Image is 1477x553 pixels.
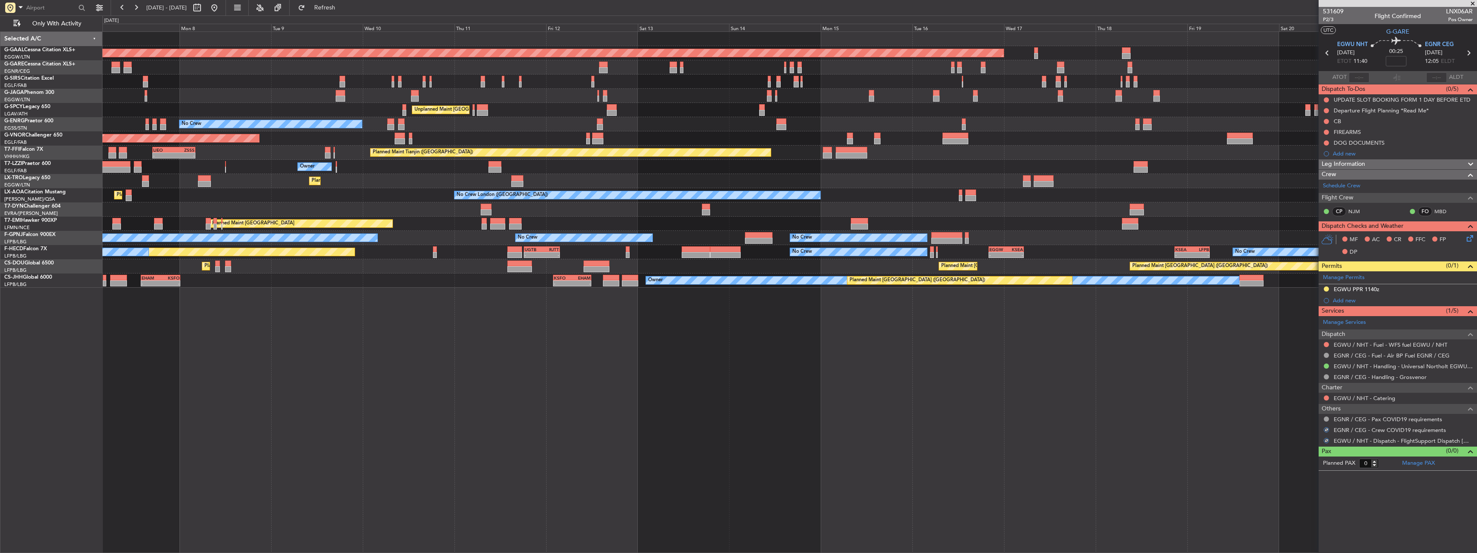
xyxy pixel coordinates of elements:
span: 12:05 [1425,57,1439,66]
span: G-ENRG [4,118,25,124]
span: Refresh [307,5,343,11]
div: Planned Maint [GEOGRAPHIC_DATA] ([GEOGRAPHIC_DATA]) [1132,260,1268,273]
a: LGAV/ATH [4,111,28,117]
div: - [174,153,195,158]
span: LX-AOA [4,190,24,195]
label: Planned PAX [1323,459,1355,468]
div: LIEO [153,147,174,152]
span: LX-TRO [4,175,23,180]
span: EGNR CEG [1425,40,1454,49]
div: EGWU PPR 1140z [1334,286,1379,293]
div: Sat 13 [638,24,729,31]
input: Airport [26,1,76,14]
div: FIREARMS [1334,128,1361,136]
a: EGGW/LTN [4,54,30,60]
div: Sun 7 [88,24,179,31]
div: - [542,252,559,258]
a: EGGW/LTN [4,96,30,103]
span: CS-DOU [4,261,25,266]
span: G-GAAL [4,47,24,53]
div: - [1006,252,1023,258]
div: LFPB [1192,247,1209,252]
div: - [525,252,542,258]
span: LNX06AR [1446,7,1473,16]
div: No Crew London ([GEOGRAPHIC_DATA]) [457,189,548,202]
span: Charter [1322,383,1342,393]
div: KSFO [161,275,179,280]
a: LFPB/LBG [4,253,27,259]
a: LFPB/LBG [4,281,27,288]
div: Sat 20 [1279,24,1371,31]
a: CS-JHHGlobal 6000 [4,275,52,280]
span: ALDT [1449,73,1463,82]
div: - [989,252,1006,258]
span: (1/5) [1446,306,1458,315]
a: EGWU / NHT - Fuel - WFS fuel EGWU / NHT [1334,341,1447,348]
div: FO [1418,207,1432,216]
div: Planned Maint [GEOGRAPHIC_DATA] ([GEOGRAPHIC_DATA]) [204,260,340,273]
div: Flight Confirmed [1375,12,1421,21]
a: CS-DOUGlobal 6500 [4,261,54,266]
button: Refresh [294,1,346,15]
div: Tue 9 [271,24,363,31]
span: (0/1) [1446,261,1458,270]
span: G-GARE [1386,27,1409,36]
input: --:-- [1349,72,1369,83]
div: Fri 12 [546,24,638,31]
div: Add new [1333,297,1473,304]
a: LFPB/LBG [4,239,27,245]
a: EGNR / CEG - Handling - Grosvenor [1334,373,1427,381]
span: ELDT [1441,57,1455,66]
div: Planned Maint [GEOGRAPHIC_DATA] ([GEOGRAPHIC_DATA]) [941,260,1077,273]
a: EGNR / CEG - Crew COVID19 requirements [1334,426,1446,434]
div: - [1192,252,1209,258]
a: G-SIRSCitation Excel [4,76,54,81]
span: DP [1350,248,1357,257]
div: EHAM [572,275,590,280]
a: EGNR / CEG - Fuel - Air BP Fuel EGNR / CEG [1334,352,1449,359]
a: T7-LZZIPraetor 600 [4,161,51,166]
span: G-VNOR [4,133,25,138]
a: G-SPCYLegacy 650 [4,104,50,109]
a: LFPB/LBG [4,267,27,273]
div: EGGW [989,247,1006,252]
div: EHAM [142,275,161,280]
a: EGGW/LTN [4,182,30,188]
div: Thu 18 [1096,24,1187,31]
a: Manage Services [1323,318,1366,327]
div: Add new [1333,150,1473,157]
a: EGWU / NHT - Handling - Universal Northolt EGWU / NHT [1334,363,1473,370]
span: AC [1372,236,1380,244]
span: G-SIRS [4,76,21,81]
span: Dispatch [1322,329,1345,339]
span: T7-FFI [4,147,19,152]
a: EGLF/FAB [4,168,27,174]
span: ATOT [1332,73,1347,82]
span: Dispatch Checks and Weather [1322,221,1403,231]
span: [DATE] - [DATE] [146,4,187,12]
span: MF [1350,236,1358,244]
a: F-GPNJFalcon 900EX [4,232,56,237]
span: Leg Information [1322,159,1365,169]
a: VHHH/HKG [4,153,30,160]
a: MBD [1434,208,1454,215]
div: KSFO [554,275,572,280]
span: [DATE] [1337,49,1355,57]
div: Fri 19 [1187,24,1279,31]
a: G-JAGAPhenom 300 [4,90,54,95]
div: - [161,281,179,286]
span: ETOT [1337,57,1351,66]
span: Pax [1322,447,1331,457]
a: Manage PAX [1402,459,1435,468]
div: No Crew [792,231,812,244]
span: P2/3 [1323,16,1344,23]
button: UTC [1321,26,1336,34]
div: Planned Maint [GEOGRAPHIC_DATA] ([GEOGRAPHIC_DATA]) [850,274,985,287]
a: EGNR / CEG - Pax COVID19 requirements [1334,416,1442,423]
a: F-HECDFalcon 7X [4,246,47,252]
span: Pos Owner [1446,16,1473,23]
div: Planned Maint [GEOGRAPHIC_DATA] [212,217,294,230]
div: No Crew [518,231,538,244]
span: Services [1322,306,1344,316]
span: Permits [1322,261,1342,271]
